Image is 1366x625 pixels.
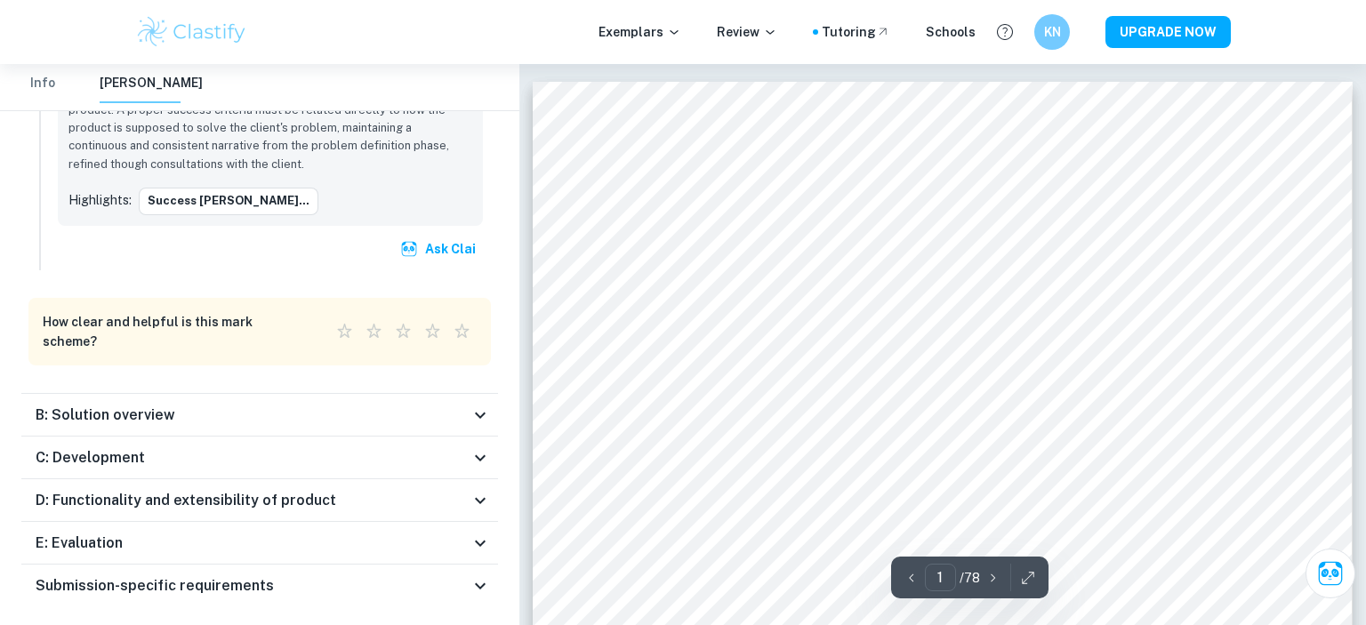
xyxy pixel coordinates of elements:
img: Clastify logo [135,14,248,50]
h6: C: Development [36,447,145,469]
div: E: Evaluation [21,522,498,565]
h6: KN [1042,22,1063,42]
button: KN [1034,14,1070,50]
h6: D: Functionality and extensibility of product [36,490,336,511]
h6: B: Solution overview [36,405,175,426]
a: Tutoring [822,22,890,42]
button: Info [21,64,64,103]
a: Schools [926,22,976,42]
p: Review [717,22,777,42]
div: B: Solution overview [21,394,498,437]
button: Success [PERSON_NAME]... [139,188,318,214]
p: Exemplars [599,22,681,42]
button: Ask Clai [397,233,483,265]
button: [PERSON_NAME] [100,64,203,103]
p: / 78 [960,568,980,588]
h6: E: Evaluation [36,533,123,554]
button: UPGRADE NOW [1105,16,1231,48]
p: The student proposed a range of criteria that is appropriate for the product. A proper success cr... [68,83,472,173]
h6: Submission-specific requirements [36,575,274,597]
h6: How clear and helpful is this mark scheme? [43,312,309,351]
div: Submission-specific requirements [21,565,498,607]
div: C: Development [21,437,498,479]
div: D: Functionality and extensibility of product [21,479,498,522]
button: Ask Clai [1306,549,1355,598]
p: Highlights: [68,190,132,210]
img: clai.svg [400,240,418,258]
button: Help and Feedback [990,17,1020,47]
